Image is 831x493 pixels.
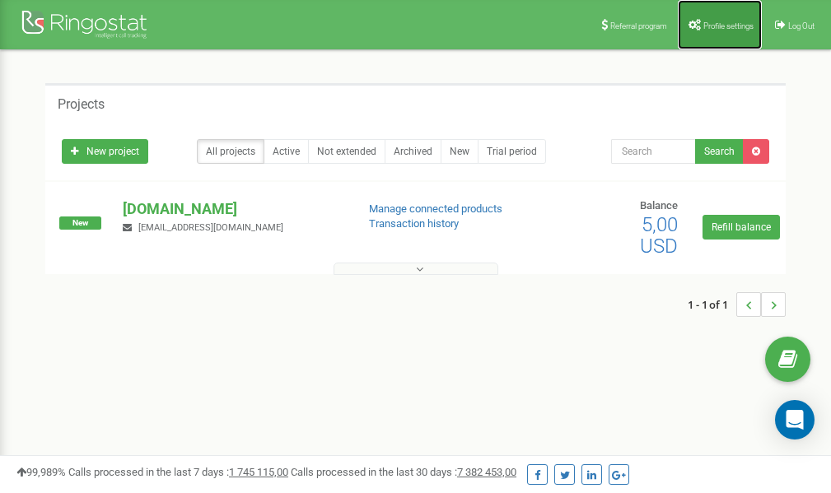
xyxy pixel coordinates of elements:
[457,466,516,478] u: 7 382 453,00
[291,466,516,478] span: Calls processed in the last 30 days :
[59,216,101,230] span: New
[16,466,66,478] span: 99,989%
[369,217,459,230] a: Transaction history
[308,139,385,164] a: Not extended
[58,97,105,112] h5: Projects
[123,198,342,220] p: [DOMAIN_NAME]
[703,215,780,240] a: Refill balance
[138,222,283,233] span: [EMAIL_ADDRESS][DOMAIN_NAME]
[788,21,815,30] span: Log Out
[640,199,678,212] span: Balance
[703,21,754,30] span: Profile settings
[688,292,736,317] span: 1 - 1 of 1
[68,466,288,478] span: Calls processed in the last 7 days :
[775,400,815,440] div: Open Intercom Messenger
[385,139,441,164] a: Archived
[369,202,502,215] a: Manage connected products
[229,466,288,478] u: 1 745 115,00
[611,139,696,164] input: Search
[640,213,678,258] span: 5,00 USD
[62,139,148,164] a: New project
[695,139,744,164] button: Search
[197,139,264,164] a: All projects
[478,139,546,164] a: Trial period
[688,276,786,333] nav: ...
[441,139,479,164] a: New
[610,21,667,30] span: Referral program
[264,139,309,164] a: Active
